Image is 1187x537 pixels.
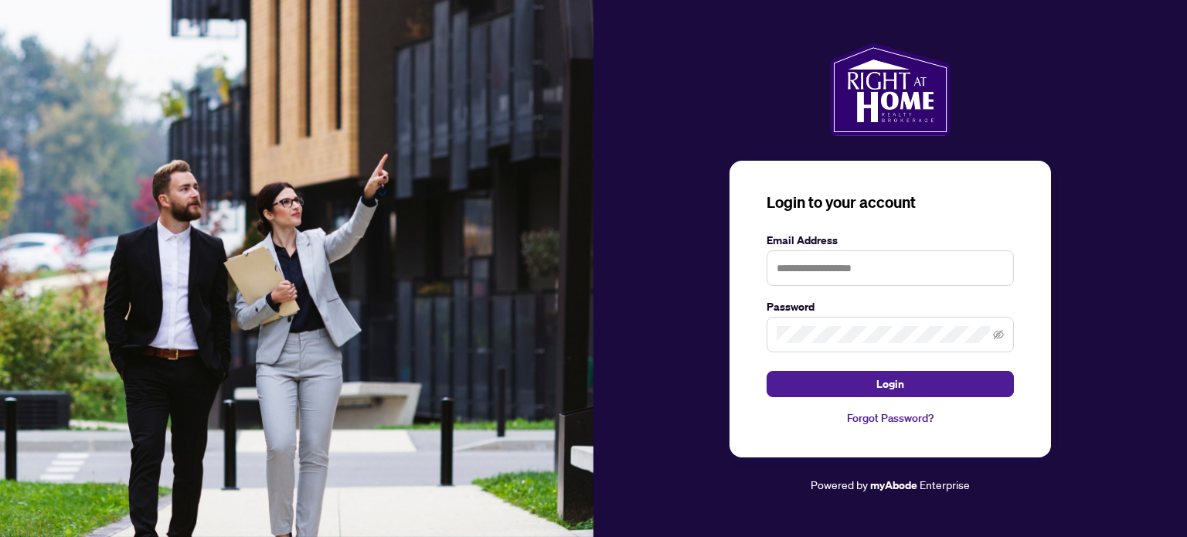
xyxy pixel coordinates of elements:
span: eye-invisible [993,329,1004,340]
a: myAbode [870,477,917,494]
button: Login [767,371,1014,397]
label: Email Address [767,232,1014,249]
span: Login [876,372,904,396]
span: Powered by [811,478,868,491]
span: Enterprise [920,478,970,491]
h3: Login to your account [767,192,1014,213]
img: ma-logo [830,43,950,136]
a: Forgot Password? [767,410,1014,427]
label: Password [767,298,1014,315]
